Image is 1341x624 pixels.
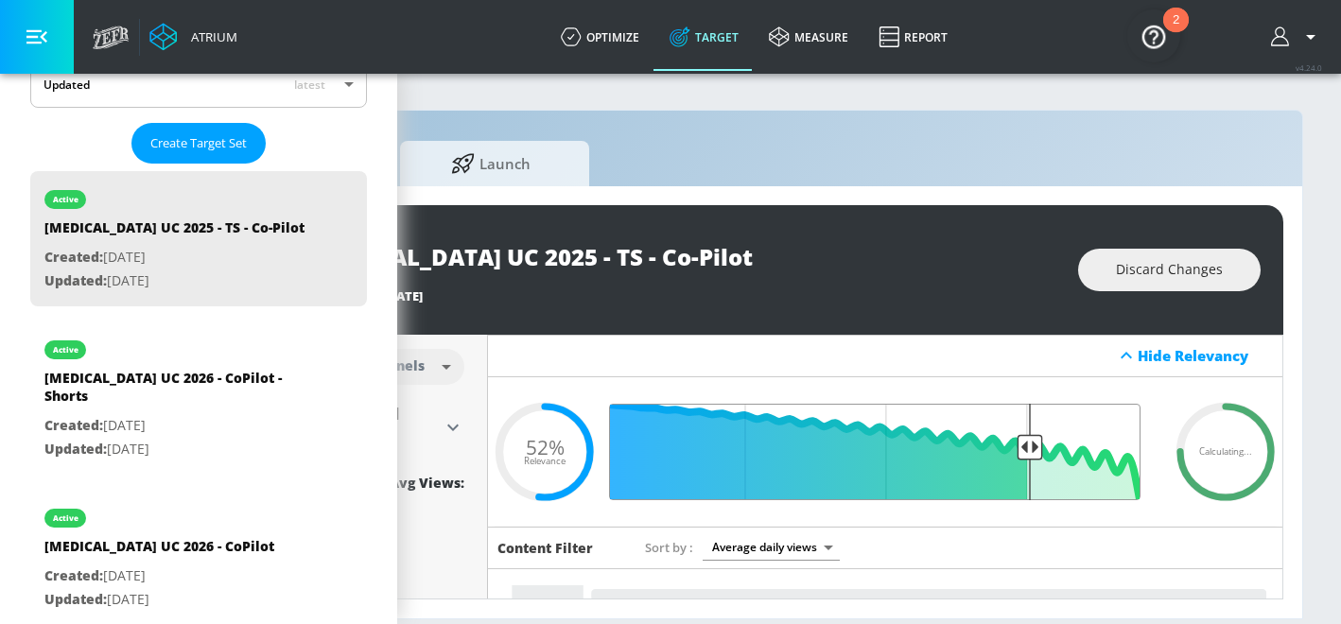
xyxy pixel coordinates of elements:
[53,345,78,355] div: active
[497,539,593,557] h6: Content Filter
[863,3,963,71] a: Report
[131,123,266,164] button: Create Target Set
[1116,258,1223,282] span: Discard Changes
[419,141,563,186] span: Launch
[44,416,103,434] span: Created:
[44,414,309,438] p: [DATE]
[294,77,325,93] span: latest
[44,438,309,461] p: [DATE]
[44,590,107,608] span: Updated:
[44,246,305,269] p: [DATE]
[150,132,247,154] span: Create Target Set
[488,335,1282,377] div: Hide Relevancy
[44,77,90,93] div: Updated
[654,3,754,71] a: Target
[44,537,274,564] div: [MEDICAL_DATA] UC 2026 - CoPilot
[305,287,1059,304] div: Last Updated:
[30,321,367,475] div: active[MEDICAL_DATA] UC 2026 - CoPilot - ShortsCreated:[DATE]Updated:[DATE]
[350,494,464,517] div: 0
[1078,249,1261,291] button: Discard Changes
[754,3,863,71] a: measure
[44,271,107,289] span: Updated:
[30,171,367,306] div: active[MEDICAL_DATA] UC 2025 - TS - Co-PilotCreated:[DATE]Updated:[DATE]
[44,269,305,293] p: [DATE]
[350,474,464,492] div: Daily Avg Views:
[183,28,237,45] div: Atrium
[1199,447,1252,457] span: Calculating...
[44,218,305,246] div: [MEDICAL_DATA] UC 2025 - TS - Co-Pilot
[44,369,309,414] div: [MEDICAL_DATA] UC 2026 - CoPilot - Shorts
[53,513,78,523] div: active
[1173,20,1179,44] div: 2
[44,566,103,584] span: Created:
[44,588,274,612] p: [DATE]
[1296,62,1322,73] span: v 4.24.0
[1138,346,1272,365] div: Hide Relevancy
[383,287,423,304] span: [DATE]
[44,440,107,458] span: Updated:
[53,195,78,204] div: active
[703,534,840,560] div: Average daily views
[546,3,654,71] a: optimize
[524,457,566,466] span: Relevance
[620,404,1150,500] input: Final Threshold
[1127,9,1180,62] button: Open Resource Center, 2 new notifications
[526,437,565,457] span: 52%
[645,539,693,556] span: Sort by
[44,248,103,266] span: Created:
[44,564,274,588] p: [DATE]
[149,23,237,51] a: Atrium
